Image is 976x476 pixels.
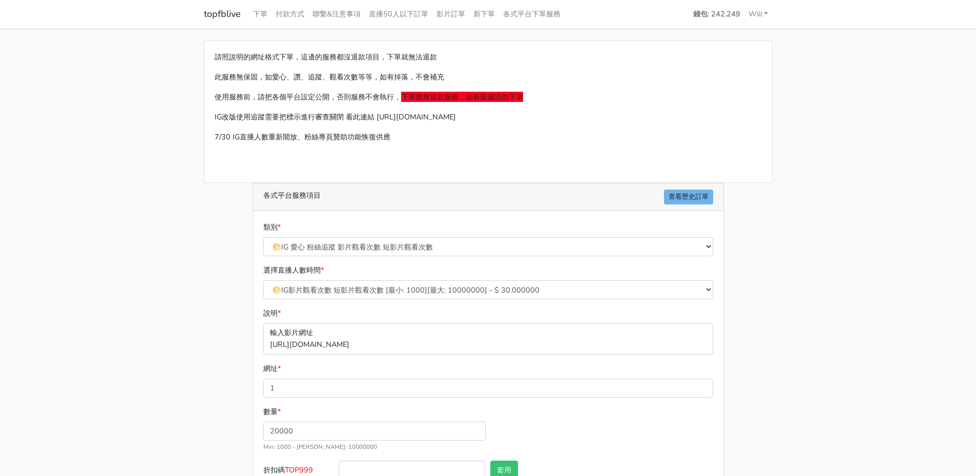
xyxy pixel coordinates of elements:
[249,4,272,24] a: 下單
[204,4,241,24] a: topfblive
[215,51,762,63] p: 請照說明的網址格式下單，這邊的服務都沒退款項目，下單就無法退款
[215,71,762,83] p: 此服務無保固，如愛心、讚、追蹤、觀看次數等等，如有掉落，不會補充
[689,4,744,24] a: 錢包: 242.249
[215,91,762,103] p: 使用服務前，請把各個平台設定公開，否則服務不會執行，
[263,443,377,451] small: Min: 1000 - [PERSON_NAME]: 10000000
[744,4,773,24] a: Will
[401,92,523,102] span: 下單後無退款服務，如有疑慮請勿下單
[308,4,365,24] a: 聯繫&注意事項
[285,465,313,475] span: TOP999
[499,4,565,24] a: 各式平台下單服務
[263,363,281,375] label: 網址
[693,9,740,19] strong: 錢包: 242.249
[263,323,713,354] p: 輸入影片網址 [URL][DOMAIN_NAME]
[253,183,723,211] div: 各式平台服務項目
[263,221,281,233] label: 類別
[263,307,281,319] label: 說明
[432,4,469,24] a: 影片訂單
[263,264,324,276] label: 選擇直播人數時間
[215,111,762,123] p: IG改版使用追蹤需要把標示進行審查關閉 看此連結 [URL][DOMAIN_NAME]
[215,131,762,143] p: 7/30 IG直播人數重新開放、粉絲專頁贊助功能恢復供應
[272,4,308,24] a: 付款方式
[263,379,713,398] input: 這邊填入網址
[469,4,499,24] a: 新下單
[263,406,281,418] label: 數量
[365,4,432,24] a: 直播50人以下訂單
[664,190,713,204] a: 查看歷史訂單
